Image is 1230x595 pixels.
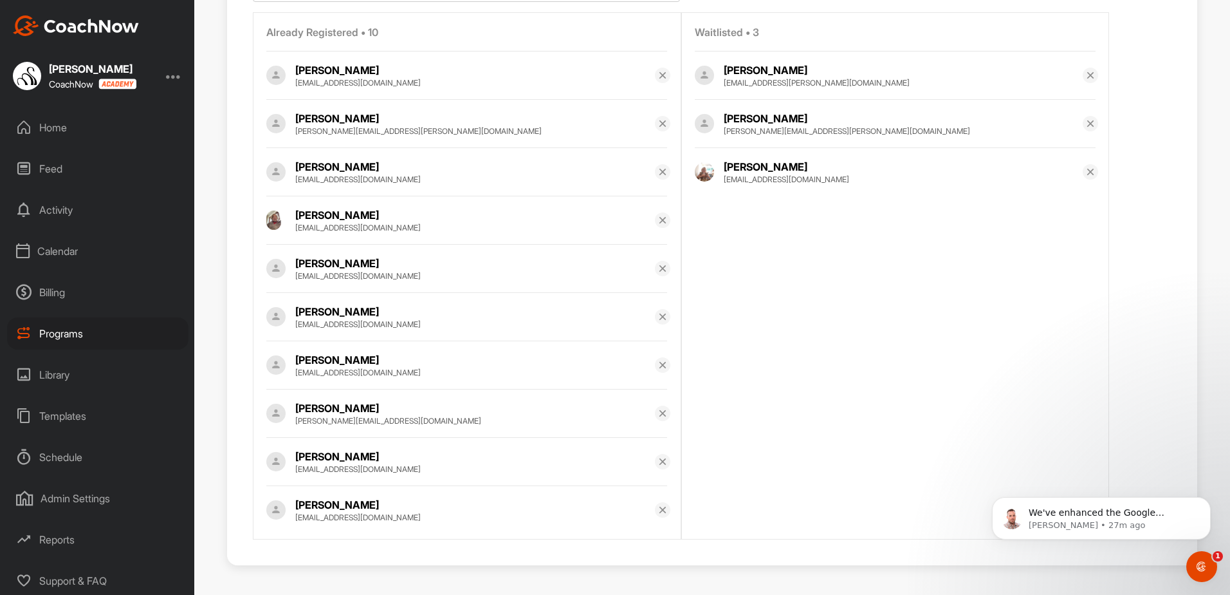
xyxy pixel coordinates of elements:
div: [EMAIL_ADDRESS][DOMAIN_NAME] [295,78,654,88]
div: [PERSON_NAME] [724,159,1083,175]
span: 1 [1213,551,1223,562]
div: [PERSON_NAME][EMAIL_ADDRESS][PERSON_NAME][DOMAIN_NAME] [295,126,654,137]
div: [PERSON_NAME] [295,497,654,513]
img: Profile picture [266,114,286,133]
div: Schedule [7,441,188,473]
img: svg+xml;base64,PHN2ZyB3aWR0aD0iMTYiIGhlaWdodD0iMTYiIHZpZXdCb3g9IjAgMCAxNiAxNiIgZmlsbD0ibm9uZSIgeG... [657,167,668,177]
img: svg+xml;base64,PHN2ZyB3aWR0aD0iMTYiIGhlaWdodD0iMTYiIHZpZXdCb3g9IjAgMCAxNiAxNiIgZmlsbD0ibm9uZSIgeG... [657,312,668,322]
img: Profile picture [266,259,286,278]
iframe: Intercom notifications message [973,470,1230,560]
div: [PERSON_NAME] [49,64,136,74]
div: [PERSON_NAME] [295,352,654,368]
div: [PERSON_NAME] [295,159,654,175]
div: [PERSON_NAME] [724,62,1083,78]
img: svg+xml;base64,PHN2ZyB3aWR0aD0iMTYiIGhlaWdodD0iMTYiIHZpZXdCb3g9IjAgMCAxNiAxNiIgZmlsbD0ibm9uZSIgeG... [657,118,668,129]
div: [EMAIL_ADDRESS][DOMAIN_NAME] [295,464,654,475]
img: CoachNow acadmey [98,79,136,90]
div: [PERSON_NAME] [295,256,654,271]
p: Message from Alex, sent 27m ago [56,50,222,61]
div: [EMAIL_ADDRESS][DOMAIN_NAME] [295,223,654,233]
div: [EMAIL_ADDRESS][DOMAIN_NAME] [295,513,654,523]
div: [EMAIL_ADDRESS][DOMAIN_NAME] [295,319,654,330]
img: Profile picture [266,355,286,375]
img: Profile picture [695,66,714,85]
div: Library [7,359,188,391]
img: Profile picture [266,404,286,423]
div: Reports [7,524,188,556]
div: [PERSON_NAME] [724,111,1083,126]
div: Home [7,111,188,144]
img: Profile picture [695,162,714,182]
div: CoachNow [49,79,136,90]
div: Feed [7,153,188,185]
div: Templates [7,400,188,432]
img: Profile picture [266,500,286,520]
div: [PERSON_NAME] [295,207,654,223]
img: svg+xml;base64,PHN2ZyB3aWR0aD0iMTYiIGhlaWdodD0iMTYiIHZpZXdCb3g9IjAgMCAxNiAxNiIgZmlsbD0ibm9uZSIgeG... [1085,70,1096,80]
img: Profile picture [266,452,286,471]
img: svg+xml;base64,PHN2ZyB3aWR0aD0iMTYiIGhlaWdodD0iMTYiIHZpZXdCb3g9IjAgMCAxNiAxNiIgZmlsbD0ibm9uZSIgeG... [1085,118,1096,129]
img: svg+xml;base64,PHN2ZyB3aWR0aD0iMTYiIGhlaWdodD0iMTYiIHZpZXdCb3g9IjAgMCAxNiAxNiIgZmlsbD0ibm9uZSIgeG... [657,263,668,274]
img: svg+xml;base64,PHN2ZyB3aWR0aD0iMTYiIGhlaWdodD0iMTYiIHZpZXdCb3g9IjAgMCAxNiAxNiIgZmlsbD0ibm9uZSIgeG... [1085,167,1096,177]
div: [PERSON_NAME] [295,449,654,464]
img: svg+xml;base64,PHN2ZyB3aWR0aD0iMTYiIGhlaWdodD0iMTYiIHZpZXdCb3g9IjAgMCAxNiAxNiIgZmlsbD0ibm9uZSIgeG... [657,360,668,370]
div: Admin Settings [7,482,188,515]
img: CoachNow [13,15,139,36]
div: [PERSON_NAME] [295,401,654,416]
div: [PERSON_NAME] [295,304,654,319]
div: [EMAIL_ADDRESS][DOMAIN_NAME] [295,271,654,281]
div: [EMAIL_ADDRESS][DOMAIN_NAME] [295,368,654,378]
span: Already Registered • 10 [266,26,378,39]
div: [EMAIL_ADDRESS][DOMAIN_NAME] [724,175,1083,185]
div: [PERSON_NAME] [295,62,654,78]
img: svg+xml;base64,PHN2ZyB3aWR0aD0iMTYiIGhlaWdodD0iMTYiIHZpZXdCb3g9IjAgMCAxNiAxNiIgZmlsbD0ibm9uZSIgeG... [657,505,668,515]
span: Waitlisted • 3 [695,26,759,39]
div: [EMAIL_ADDRESS][DOMAIN_NAME] [295,175,654,185]
img: svg+xml;base64,PHN2ZyB3aWR0aD0iMTYiIGhlaWdodD0iMTYiIHZpZXdCb3g9IjAgMCAxNiAxNiIgZmlsbD0ibm9uZSIgeG... [657,457,668,467]
div: [EMAIL_ADDRESS][PERSON_NAME][DOMAIN_NAME] [724,78,1083,88]
img: Profile picture [266,66,286,85]
img: Profile picture [266,211,281,230]
div: Activity [7,194,188,226]
div: [PERSON_NAME][EMAIL_ADDRESS][PERSON_NAME][DOMAIN_NAME] [724,126,1083,137]
img: svg+xml;base64,PHN2ZyB3aWR0aD0iMTYiIGhlaWdodD0iMTYiIHZpZXdCb3g9IjAgMCAxNiAxNiIgZmlsbD0ibm9uZSIgeG... [657,408,668,419]
img: Profile picture [266,162,286,182]
div: Billing [7,276,188,308]
div: Calendar [7,235,188,267]
div: [PERSON_NAME][EMAIL_ADDRESS][DOMAIN_NAME] [295,416,654,426]
div: [PERSON_NAME] [295,111,654,126]
img: svg+xml;base64,PHN2ZyB3aWR0aD0iMTYiIGhlaWdodD0iMTYiIHZpZXdCb3g9IjAgMCAxNiAxNiIgZmlsbD0ibm9uZSIgeG... [657,70,668,80]
img: Profile picture [695,114,714,133]
img: svg+xml;base64,PHN2ZyB3aWR0aD0iMTYiIGhlaWdodD0iMTYiIHZpZXdCb3g9IjAgMCAxNiAxNiIgZmlsbD0ibm9uZSIgeG... [657,215,668,225]
img: Profile picture [266,307,286,326]
div: Programs [7,317,188,350]
img: square_c8b22097c993bcfd2b698d1eae06ee05.jpg [13,62,41,90]
iframe: Intercom live chat [1186,551,1217,582]
span: We've enhanced the Google Calendar integration for a more seamless experience. If you haven't lin... [56,37,218,189]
